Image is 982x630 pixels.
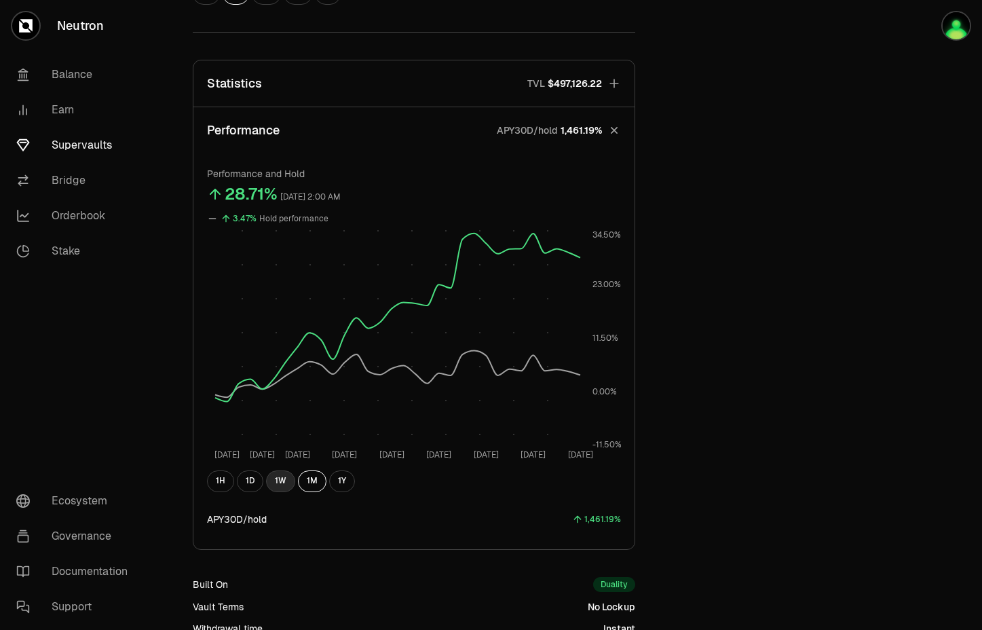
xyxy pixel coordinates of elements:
[249,449,274,460] tspan: [DATE]
[5,483,147,519] a: Ecosystem
[567,449,592,460] tspan: [DATE]
[592,279,621,290] tspan: 23.00%
[298,470,326,492] button: 1M
[592,333,618,344] tspan: 11.50%
[193,578,228,591] div: Built On
[426,449,451,460] tspan: [DATE]
[237,470,263,492] button: 1D
[592,229,621,240] tspan: 34.50%
[214,449,239,460] tspan: [DATE]
[5,554,147,589] a: Documentation
[5,234,147,269] a: Stake
[548,77,602,90] span: $497,126.22
[584,512,621,527] div: 1,461.19%
[207,74,262,93] p: Statistics
[561,124,602,137] span: 1,461.19%
[592,386,617,396] tspan: 0.00%
[497,124,558,137] p: APY30D/hold
[943,12,970,39] img: Neutron-Mars-Metamask Acc1
[193,153,635,549] div: PerformanceAPY30D/hold1,461.19%
[233,211,257,227] div: 3.47%
[592,439,622,450] tspan: -11.50%
[259,211,328,227] div: Hold performance
[521,449,546,460] tspan: [DATE]
[5,163,147,198] a: Bridge
[225,183,278,205] div: 28.71%
[379,449,404,460] tspan: [DATE]
[193,600,244,614] div: Vault Terms
[593,577,635,592] div: Duality
[5,128,147,163] a: Supervaults
[588,600,635,614] div: No Lockup
[193,60,635,107] button: StatisticsTVL$497,126.22
[207,167,621,181] p: Performance and Hold
[207,470,234,492] button: 1H
[473,449,498,460] tspan: [DATE]
[5,198,147,234] a: Orderbook
[280,189,341,205] div: [DATE] 2:00 AM
[332,449,357,460] tspan: [DATE]
[5,589,147,625] a: Support
[5,92,147,128] a: Earn
[207,513,267,526] div: APY30D/hold
[266,470,295,492] button: 1W
[5,519,147,554] a: Governance
[207,121,280,140] p: Performance
[193,107,635,153] button: PerformanceAPY30D/hold1,461.19%
[5,57,147,92] a: Balance
[284,449,309,460] tspan: [DATE]
[329,470,355,492] button: 1Y
[527,77,545,90] p: TVL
